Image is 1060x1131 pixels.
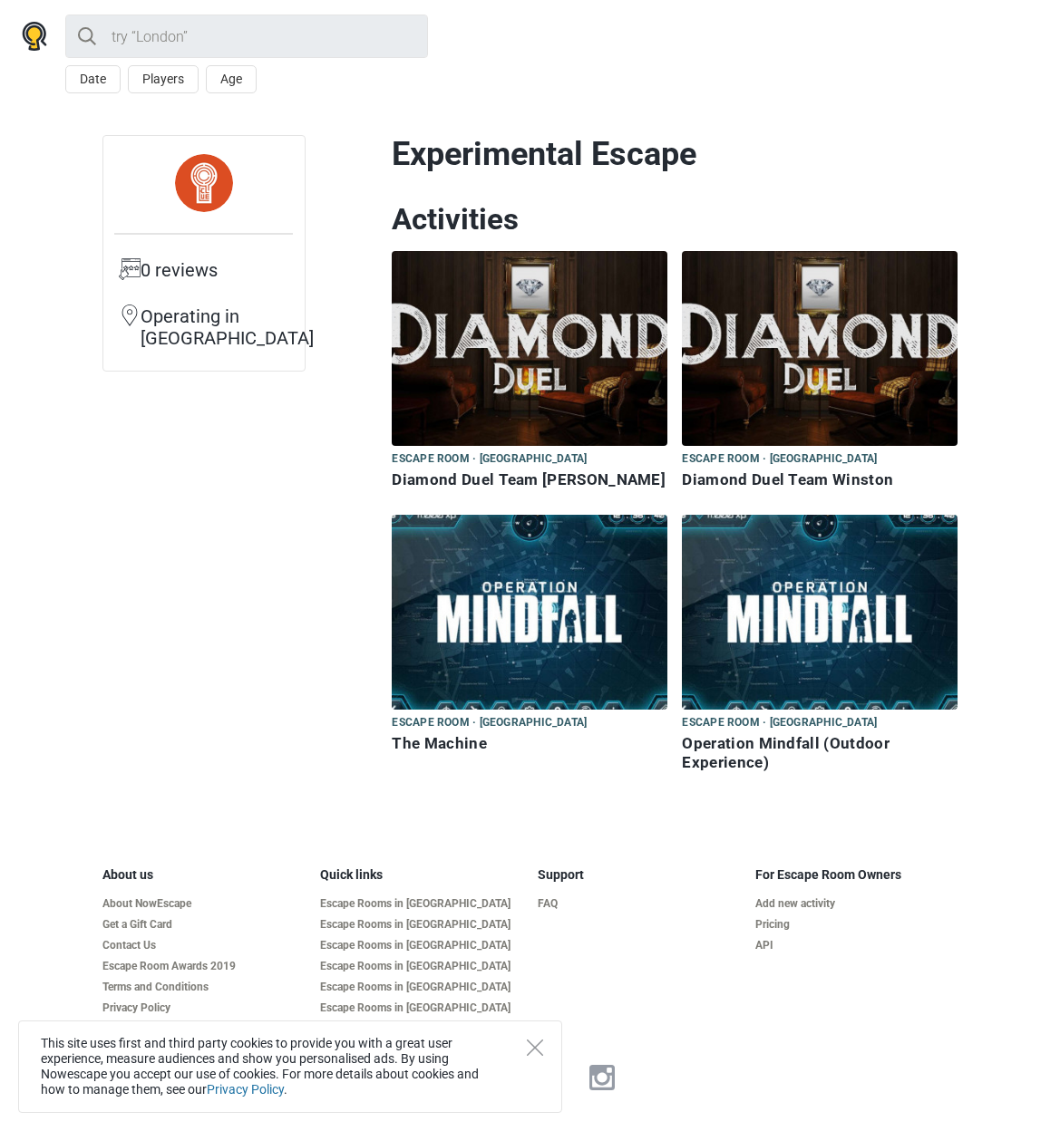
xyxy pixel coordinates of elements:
[392,713,587,733] span: Escape room · [GEOGRAPHIC_DATA]
[755,897,958,911] a: Add new activity
[141,257,314,304] td: 0 reviews
[320,981,523,994] a: Escape Rooms in [GEOGRAPHIC_DATA]
[682,470,958,489] h6: Diamond Duel Team Winston
[141,304,314,360] td: Operating in [GEOGRAPHIC_DATA]
[392,515,667,757] a: The Machine Escape room · [GEOGRAPHIC_DATA] The Machine
[207,1082,284,1097] a: Privacy Policy
[102,918,306,932] a: Get a Gift Card
[18,1020,562,1113] div: This site uses first and third party cookies to provide you with a great user experience, measure...
[320,939,523,952] a: Escape Rooms in [GEOGRAPHIC_DATA]
[65,65,121,93] button: Date
[392,734,667,753] h6: The Machine
[65,14,428,58] input: try “London”
[755,867,958,883] h5: For Escape Room Owners
[392,135,958,174] h1: Experimental Escape
[102,1001,306,1015] a: Privacy Policy
[320,867,523,883] h5: Quick links
[102,939,306,952] a: Contact Us
[755,918,958,932] a: Pricing
[682,251,958,446] img: Diamond Duel Team Winston
[392,251,667,493] a: Diamond Duel Team Walter Escape room · [GEOGRAPHIC_DATA] Diamond Duel Team [PERSON_NAME]
[682,713,877,733] span: Escape room · [GEOGRAPHIC_DATA]
[206,65,257,93] button: Age
[102,960,306,973] a: Escape Room Awards 2019
[682,515,958,710] img: Operation Mindfall (Outdoor Experience)
[22,22,47,51] img: Nowescape logo
[320,1001,523,1015] a: Escape Rooms in [GEOGRAPHIC_DATA]
[392,251,667,446] img: Diamond Duel Team Walter
[392,449,587,469] span: Escape room · [GEOGRAPHIC_DATA]
[102,981,306,994] a: Terms and Conditions
[682,515,958,776] a: Operation Mindfall (Outdoor Experience) Escape room · [GEOGRAPHIC_DATA] Operation Mindfall (Outdo...
[320,960,523,973] a: Escape Rooms in [GEOGRAPHIC_DATA]
[128,65,199,93] button: Players
[682,734,958,772] h6: Operation Mindfall (Outdoor Experience)
[392,201,958,237] h2: Activities
[320,897,523,911] a: Escape Rooms in [GEOGRAPHIC_DATA]
[755,939,958,952] a: API
[320,918,523,932] a: Escape Rooms in [GEOGRAPHIC_DATA]
[682,449,877,469] span: Escape room · [GEOGRAPHIC_DATA]
[527,1039,543,1056] button: Close
[538,867,741,883] h5: Support
[102,867,306,883] h5: About us
[392,470,667,489] h6: Diamond Duel Team [PERSON_NAME]
[102,897,306,911] a: About NowEscape
[538,897,741,911] a: FAQ
[392,515,667,710] img: The Machine
[682,251,958,493] a: Diamond Duel Team Winston Escape room · [GEOGRAPHIC_DATA] Diamond Duel Team Winston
